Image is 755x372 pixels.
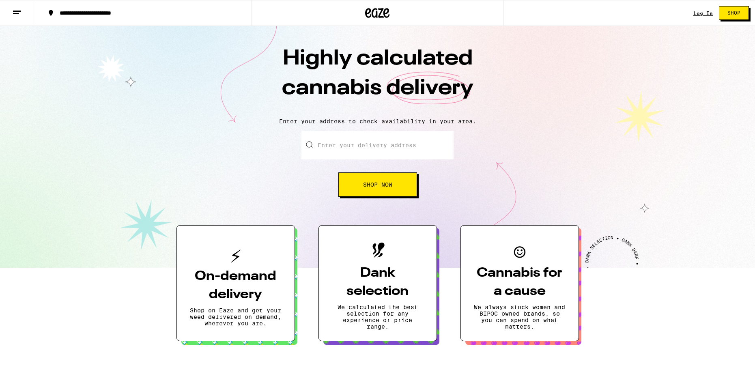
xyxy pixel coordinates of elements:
[190,307,282,327] p: Shop on Eaze and get your weed delivered on demand, wherever you are.
[176,225,295,341] button: On-demand deliveryShop on Eaze and get your weed delivered on demand, wherever you are.
[318,225,437,341] button: Dank selectionWe calculated the best selection for any experience or price range.
[332,304,424,330] p: We calculated the best selection for any experience or price range.
[8,118,747,125] p: Enter your address to check availability in your area.
[460,225,579,341] button: Cannabis for a causeWe always stock women and BIPOC owned brands, so you can spend on what matters.
[474,304,566,330] p: We always stock women and BIPOC owned brands, so you can spend on what matters.
[338,172,417,197] button: Shop Now
[236,44,520,112] h1: Highly calculated cannabis delivery
[363,182,392,187] span: Shop Now
[301,131,454,159] input: Enter your delivery address
[190,267,282,304] h3: On-demand delivery
[693,11,713,16] div: Log In
[727,11,740,15] span: Shop
[474,264,566,301] h3: Cannabis for a cause
[332,264,424,301] h3: Dank selection
[719,6,749,20] button: Shop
